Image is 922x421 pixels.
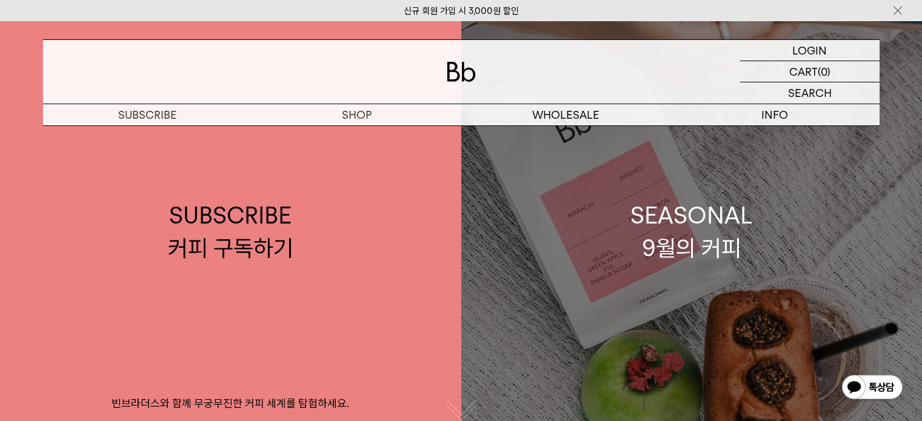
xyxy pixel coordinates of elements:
a: SHOP [252,104,461,125]
p: LOGIN [792,40,827,61]
a: CART (0) [740,61,880,82]
img: 카카오톡 채널 1:1 채팅 버튼 [841,374,904,403]
img: 로고 [447,62,476,82]
div: SUBSCRIBE 커피 구독하기 [168,199,293,264]
div: SEASONAL 9월의 커피 [630,199,753,264]
a: SUBSCRIBE [43,104,252,125]
p: WHOLESALE [461,104,670,125]
p: SEARCH [788,82,832,104]
p: CART [789,61,818,82]
p: INFO [670,104,880,125]
a: LOGIN [740,40,880,61]
p: (0) [818,61,830,82]
a: 신규 회원 가입 시 3,000원 할인 [404,5,519,16]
